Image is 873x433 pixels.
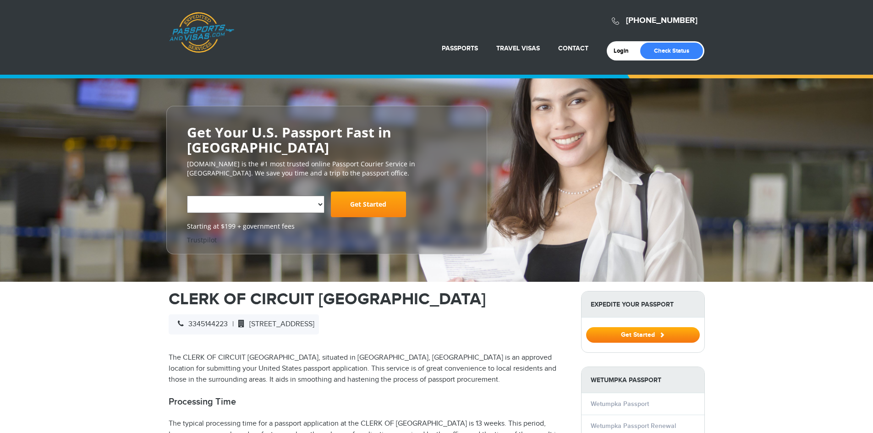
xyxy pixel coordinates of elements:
[614,47,635,55] a: Login
[187,125,467,155] h2: Get Your U.S. Passport Fast in [GEOGRAPHIC_DATA]
[169,291,567,307] h1: CLERK OF CIRCUIT [GEOGRAPHIC_DATA]
[591,400,649,408] a: Wetumpka Passport
[169,12,234,53] a: Passports & [DOMAIN_NAME]
[169,396,567,407] h2: Processing Time
[169,314,319,334] div: |
[586,327,700,343] button: Get Started
[169,352,567,385] p: The CLERK OF CIRCUIT [GEOGRAPHIC_DATA], situated in [GEOGRAPHIC_DATA], [GEOGRAPHIC_DATA] is an ap...
[558,44,588,52] a: Contact
[187,236,217,244] a: Trustpilot
[496,44,540,52] a: Travel Visas
[187,222,467,231] span: Starting at $199 + government fees
[187,159,467,178] p: [DOMAIN_NAME] is the #1 most trusted online Passport Courier Service in [GEOGRAPHIC_DATA]. We sav...
[173,320,228,329] span: 3345144223
[582,291,704,318] strong: Expedite Your Passport
[591,422,676,430] a: Wetumpka Passport Renewal
[582,367,704,393] strong: Wetumpka Passport
[442,44,478,52] a: Passports
[234,320,314,329] span: [STREET_ADDRESS]
[586,331,700,338] a: Get Started
[640,43,703,59] a: Check Status
[331,192,406,217] a: Get Started
[626,16,697,26] a: [PHONE_NUMBER]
